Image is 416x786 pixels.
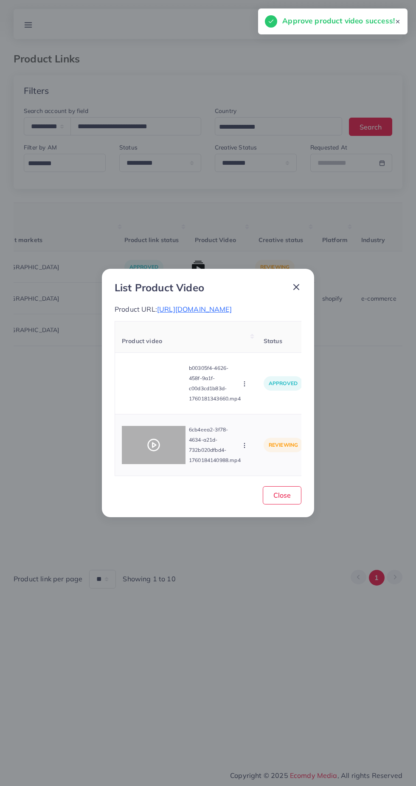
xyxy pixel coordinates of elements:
span: Close [273,491,291,499]
span: Status [264,337,282,345]
span: Product video [122,337,162,345]
h5: Approve product video success! [282,15,395,26]
span: [URL][DOMAIN_NAME] [157,305,232,313]
h3: List Product Video [115,282,204,294]
p: Product URL: [115,304,301,314]
p: 6cb4eea2-3f78-4634-a21d-732b020dfbd4-1760184140988.mp4 [189,425,241,465]
p: approved [264,376,303,391]
button: Close [263,486,301,504]
p: b00305f4-4626-458f-9a1f-c00d3cd1b83d-1760181343660.mp4 [189,363,241,404]
p: reviewing [264,438,303,452]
